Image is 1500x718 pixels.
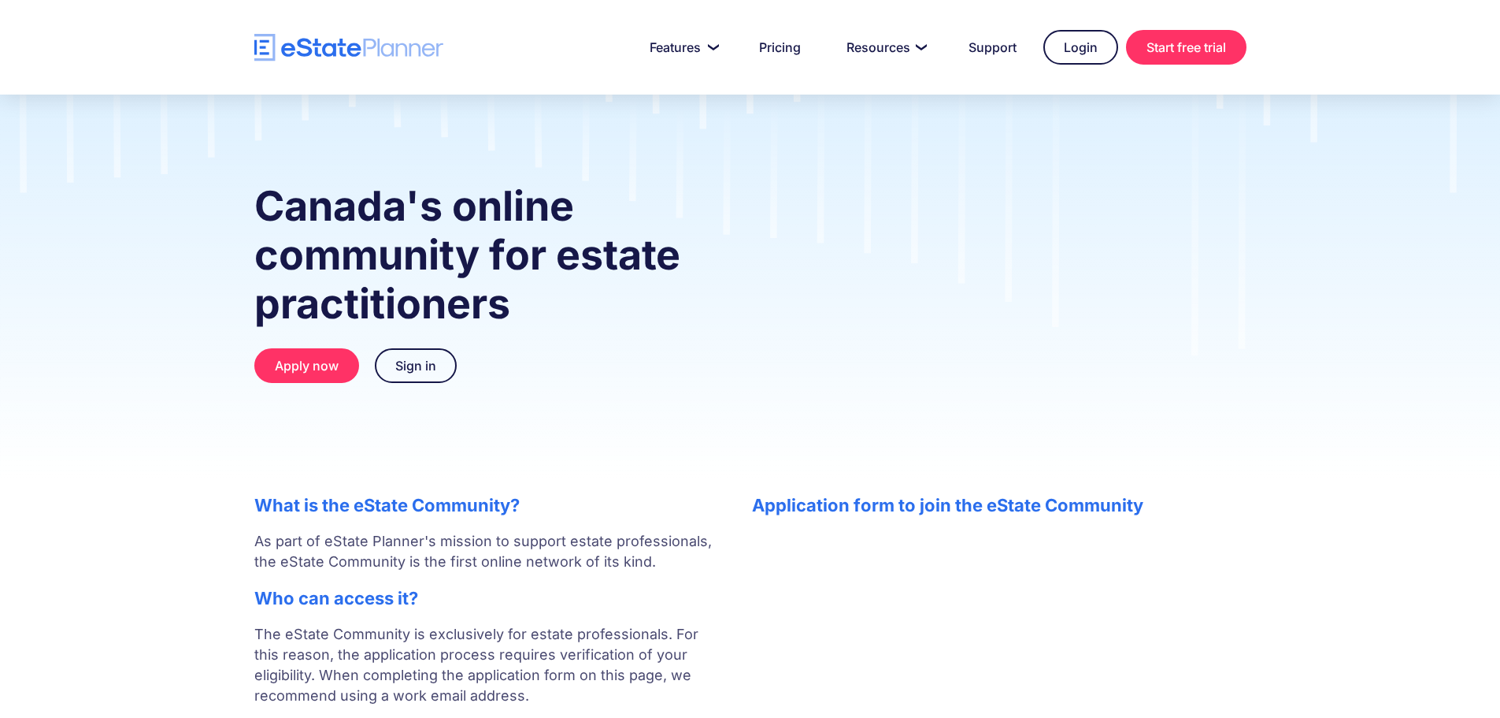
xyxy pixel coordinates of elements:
p: As part of eState Planner's mission to support estate professionals, the eState Community is the ... [254,531,720,572]
a: Pricing [740,32,820,63]
a: Apply now [254,348,359,383]
h2: Who can access it? [254,588,720,608]
h2: Application form to join the eState Community [752,495,1246,515]
a: Login [1043,30,1118,65]
a: Sign in [375,348,457,383]
a: home [254,34,443,61]
a: Features [631,32,732,63]
a: Support [950,32,1035,63]
h2: What is the eState Community? [254,495,720,515]
strong: Canada's online community for estate practitioners [254,181,680,329]
a: Start free trial [1126,30,1246,65]
a: Resources [828,32,942,63]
